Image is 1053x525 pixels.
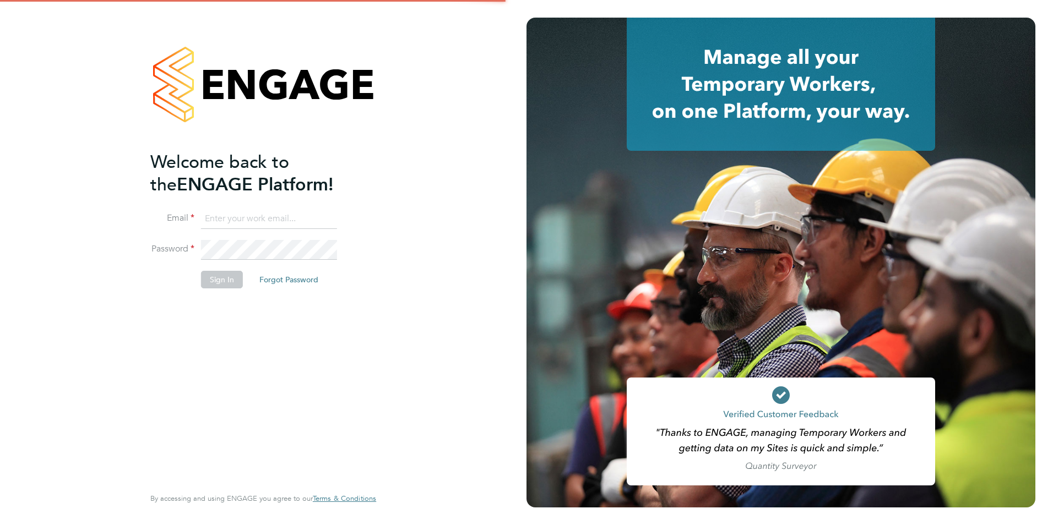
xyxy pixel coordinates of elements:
label: Email [150,212,194,224]
h2: ENGAGE Platform! [150,151,365,196]
span: By accessing and using ENGAGE you agree to our [150,494,376,503]
button: Sign In [201,271,243,288]
label: Password [150,243,194,255]
span: Welcome back to the [150,151,289,195]
button: Forgot Password [251,271,327,288]
input: Enter your work email... [201,209,337,229]
span: Terms & Conditions [313,494,376,503]
a: Terms & Conditions [313,494,376,503]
